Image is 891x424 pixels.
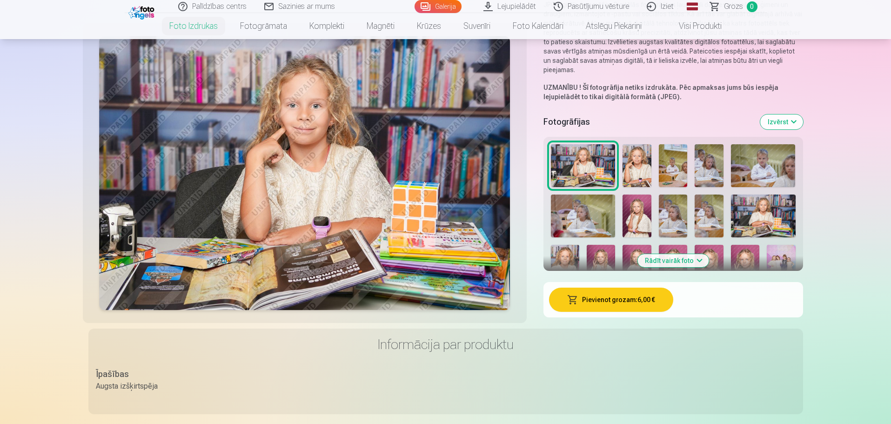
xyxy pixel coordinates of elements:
a: Atslēgu piekariņi [575,13,653,39]
a: Suvenīri [452,13,502,39]
button: Pievienot grozam:6,00 € [549,288,673,312]
a: Komplekti [298,13,355,39]
h5: Fotogrāfijas [543,115,753,128]
a: Foto kalendāri [502,13,575,39]
a: Magnēti [355,13,406,39]
span: 0 [747,1,757,12]
a: Visi produkti [653,13,733,39]
img: /fa1 [128,4,157,20]
div: Augsta izšķirtspēja [96,381,158,392]
button: Rādīt vairāk foto [637,254,709,267]
a: Krūzes [406,13,452,39]
a: Foto izdrukas [158,13,229,39]
button: Izvērst [760,114,803,129]
strong: Šī fotogrāfija netiks izdrukāta. Pēc apmaksas jums būs iespēja lejupielādēt to tikai digitālā for... [543,84,778,101]
strong: UZMANĪBU ! [543,84,581,91]
a: Fotogrāmata [229,13,298,39]
h3: Informācija par produktu [96,336,796,353]
span: Grozs [724,1,743,12]
div: Īpašības [96,368,158,381]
